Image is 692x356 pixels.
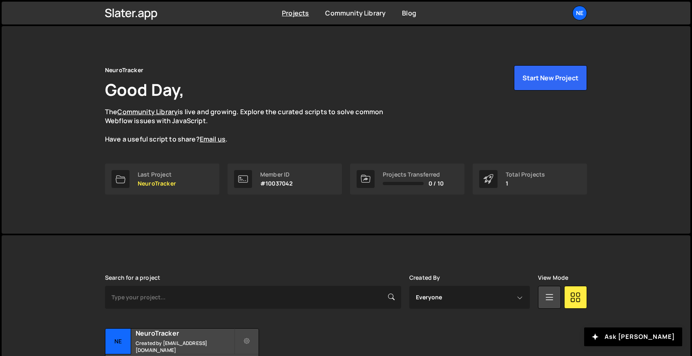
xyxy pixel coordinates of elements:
a: Community Library [325,9,386,18]
div: NeuroTracker [105,65,143,75]
p: #10037042 [260,180,292,187]
div: Projects Transferred [383,171,444,178]
a: Email us [200,135,225,144]
div: Ne [105,329,131,354]
span: 0 / 10 [429,180,444,187]
a: Community Library [117,107,178,116]
div: Total Projects [506,171,545,178]
a: Blog [402,9,416,18]
p: The is live and growing. Explore the curated scripts to solve common Webflow issues with JavaScri... [105,107,399,144]
h2: NeuroTracker [136,329,234,338]
small: Created by [EMAIL_ADDRESS][DOMAIN_NAME] [136,340,234,354]
p: 1 [506,180,545,187]
a: Projects [282,9,309,18]
button: Ask [PERSON_NAME] [584,327,682,346]
h1: Good Day, [105,78,184,101]
label: View Mode [538,274,568,281]
div: Member ID [260,171,292,178]
div: Last Project [138,171,176,178]
button: Start New Project [514,65,587,91]
p: NeuroTracker [138,180,176,187]
input: Type your project... [105,286,401,309]
label: Search for a project [105,274,160,281]
a: Ne [572,6,587,20]
label: Created By [409,274,440,281]
a: Last Project NeuroTracker [105,164,219,195]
